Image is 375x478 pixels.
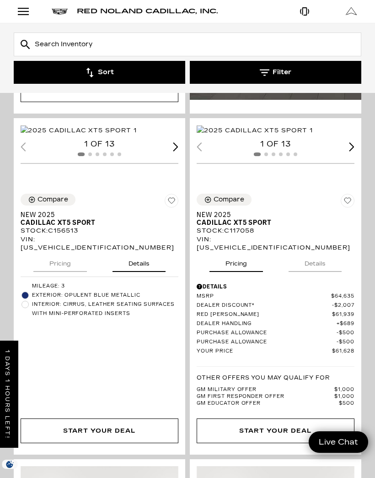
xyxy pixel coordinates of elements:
[197,400,354,407] a: GM Educator Offer $500
[77,8,218,15] a: Red Noland Cadillac, Inc.
[14,61,185,84] button: Sort
[331,293,354,300] span: $64,635
[21,211,171,219] span: New 2025
[337,330,354,337] span: $500
[197,302,332,309] span: Dealer Discount*
[197,348,332,355] span: Your Price
[197,386,334,393] span: GM Military Offer
[197,235,354,252] div: VIN: [US_VEHICLE_IDENTIFICATION_NUMBER]
[165,194,178,211] button: Save Vehicle
[314,437,363,447] span: Live Chat
[21,282,178,291] li: Mileage: 3
[339,400,354,407] span: $500
[197,386,354,393] a: GM Military Offer $1,000
[197,330,337,337] span: Purchase Allowance
[21,139,178,149] div: 1 of 13
[21,235,178,252] div: VIN: [US_VEHICLE_IDENTIFICATION_NUMBER]
[197,374,330,382] p: Other Offers You May Qualify For
[77,7,218,15] span: Red Noland Cadillac, Inc.
[337,339,354,346] span: $500
[332,311,354,318] span: $61,939
[197,125,313,136] img: 2025 Cadillac XT5 Sport 1
[173,142,178,151] div: Next slide
[112,252,166,272] button: details tab
[21,211,178,227] a: New 2025Cadillac XT5 Sport
[309,431,368,453] a: Live Chat
[197,418,354,443] div: Start Your Deal
[197,139,354,149] div: 1 of 13
[197,293,354,300] a: MSRP $64,635
[197,339,354,346] a: Purchase Allowance $500
[332,348,354,355] span: $61,628
[239,426,311,436] div: Start Your Deal
[214,196,244,204] div: Compare
[21,219,171,227] span: Cadillac XT5 Sport
[21,125,178,136] div: 1 / 2
[190,61,361,84] button: Filter
[197,302,354,309] a: Dealer Discount* $2,007
[337,320,354,327] span: $689
[197,330,354,337] a: Purchase Allowance $500
[63,426,135,436] div: Start Your Deal
[349,142,354,151] div: Next slide
[197,400,339,407] span: GM Educator Offer
[289,252,342,272] button: details tab
[33,252,87,272] button: pricing tab
[197,393,334,400] span: GM First Responder Offer
[197,339,337,346] span: Purchase Allowance
[21,227,178,235] div: Stock : C156513
[14,33,361,56] input: Search Inventory
[334,386,354,393] span: $1,000
[209,252,263,272] button: pricing tab
[197,320,337,327] span: Dealer Handling
[21,125,137,136] img: 2025 Cadillac XT5 Sport 1
[197,293,331,300] span: MSRP
[52,8,68,15] a: Cadillac logo
[197,227,354,235] div: Stock : C117058
[197,211,348,219] span: New 2025
[37,196,68,204] div: Compare
[197,393,354,400] a: GM First Responder Offer $1,000
[32,291,178,300] span: Exterior: Opulent Blue Metallic
[197,311,354,318] a: Red [PERSON_NAME] $61,939
[332,302,354,309] span: $2,007
[197,320,354,327] a: Dealer Handling $689
[197,219,348,227] span: Cadillac XT5 Sport
[197,311,332,318] span: Red [PERSON_NAME]
[32,300,178,318] span: Interior: Cirrus, Leather seating surfaces with mini-perforated inserts
[197,194,252,206] button: Compare Vehicle
[341,194,354,211] button: Save Vehicle
[334,393,354,400] span: $1,000
[197,282,354,291] div: Pricing Details - New 2025 Cadillac XT5 Sport
[21,418,178,443] div: Start Your Deal
[197,125,354,136] div: 1 / 2
[197,211,354,227] a: New 2025Cadillac XT5 Sport
[52,9,68,15] img: Cadillac logo
[21,194,75,206] button: Compare Vehicle
[197,348,354,355] a: Your Price $61,628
